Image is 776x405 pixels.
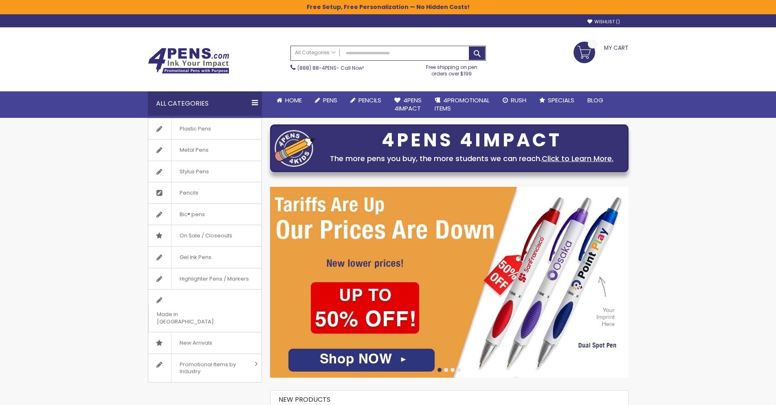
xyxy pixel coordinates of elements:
[171,225,240,246] span: On Sale / Closeouts
[171,204,213,225] span: Bic® pens
[297,64,364,71] span: - Call Now!
[435,96,490,113] span: 4PROMOTIONAL ITEMS
[344,91,388,109] a: Pencils
[270,91,308,109] a: Home
[148,139,262,161] a: Metal Pens
[171,332,220,354] span: New Arrivals
[171,118,219,139] span: Plastic Pens
[297,64,336,71] a: (888) 88-4PENS
[148,118,262,139] a: Plastic Pens
[148,204,262,225] a: Bic® pens
[148,304,241,332] span: Made in [GEOGRAPHIC_DATA]
[319,153,624,164] div: The more pens you buy, the more students we can reach.
[171,161,217,182] span: Stylus Pens
[171,139,217,161] span: Metal Pens
[171,268,257,290] span: Highlighter Pens / Markers
[295,49,336,56] span: All Categories
[581,91,610,109] a: Blog
[542,153,613,164] a: Click to Learn More.
[279,395,330,404] span: New Products
[148,332,262,354] a: New Arrivals
[148,225,262,246] a: On Sale / Closeouts
[148,161,262,182] a: Stylus Pens
[358,96,381,104] span: Pencils
[548,96,574,104] span: Specials
[323,96,337,104] span: Pens
[285,96,302,104] span: Home
[291,46,340,60] a: All Categories
[148,290,262,332] a: Made in [GEOGRAPHIC_DATA]
[587,19,620,25] a: Wishlist
[148,247,262,268] a: Gel Ink Pens
[394,96,422,113] span: 4Pens 4impact
[388,91,428,118] a: 4Pens4impact
[171,182,207,204] span: Pencils
[148,48,229,74] img: 4Pens Custom Pens and Promotional Products
[428,91,496,118] a: 4PROMOTIONALITEMS
[308,91,344,109] a: Pens
[171,247,220,268] span: Gel Ink Pens
[275,130,315,167] img: four_pen_logo.png
[418,61,486,77] div: Free shipping on pen orders over $199
[533,91,581,109] a: Specials
[148,182,262,204] a: Pencils
[148,354,262,382] a: Promotional Items by Industry
[511,96,526,104] span: Rush
[319,132,624,149] div: 4PENS 4IMPACT
[148,91,262,116] div: All Categories
[496,91,533,109] a: Rush
[587,96,603,104] span: Blog
[148,268,262,290] a: Highlighter Pens / Markers
[171,354,252,382] span: Promotional Items by Industry
[270,187,629,378] img: /cheap-promotional-products.html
